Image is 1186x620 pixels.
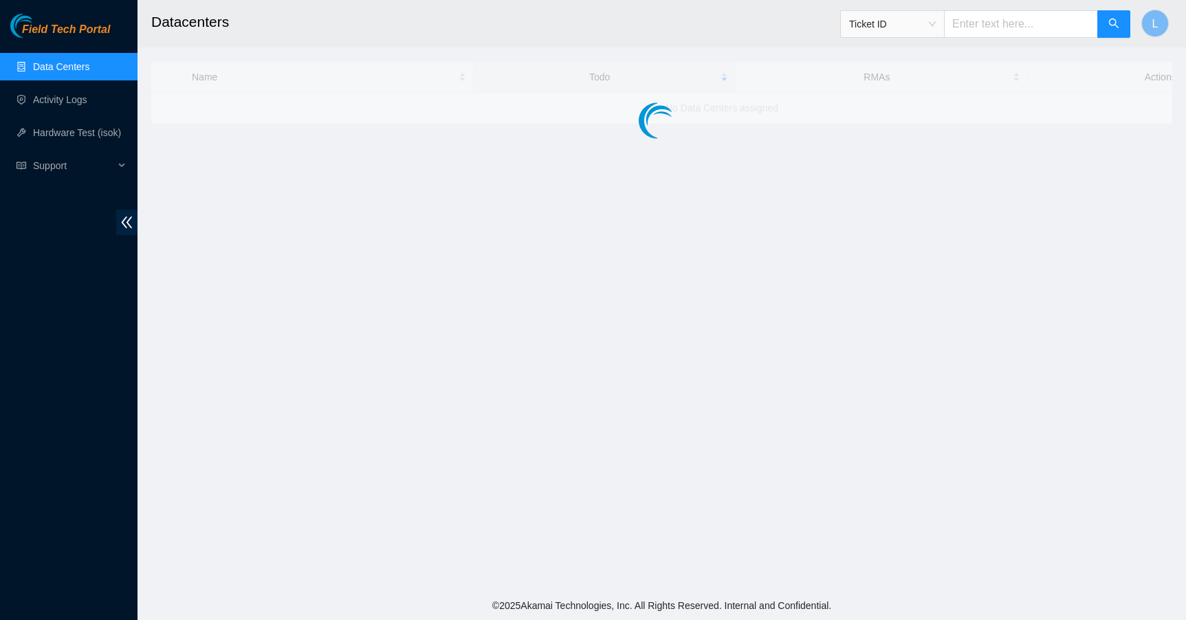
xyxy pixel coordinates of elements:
a: Akamai TechnologiesField Tech Portal [10,25,110,43]
img: Akamai Technologies [10,14,69,38]
span: Field Tech Portal [22,23,110,36]
button: search [1097,10,1130,38]
footer: © 2025 Akamai Technologies, Inc. All Rights Reserved. Internal and Confidential. [138,591,1186,620]
span: Ticket ID [849,14,936,34]
a: Hardware Test (isok) [33,127,121,138]
input: Enter text here... [944,10,1098,38]
span: read [17,161,26,170]
a: Activity Logs [33,94,87,105]
span: Support [33,152,114,179]
span: search [1108,18,1119,31]
span: double-left [116,210,138,235]
a: Data Centers [33,61,89,72]
button: L [1141,10,1169,37]
span: L [1152,15,1158,32]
